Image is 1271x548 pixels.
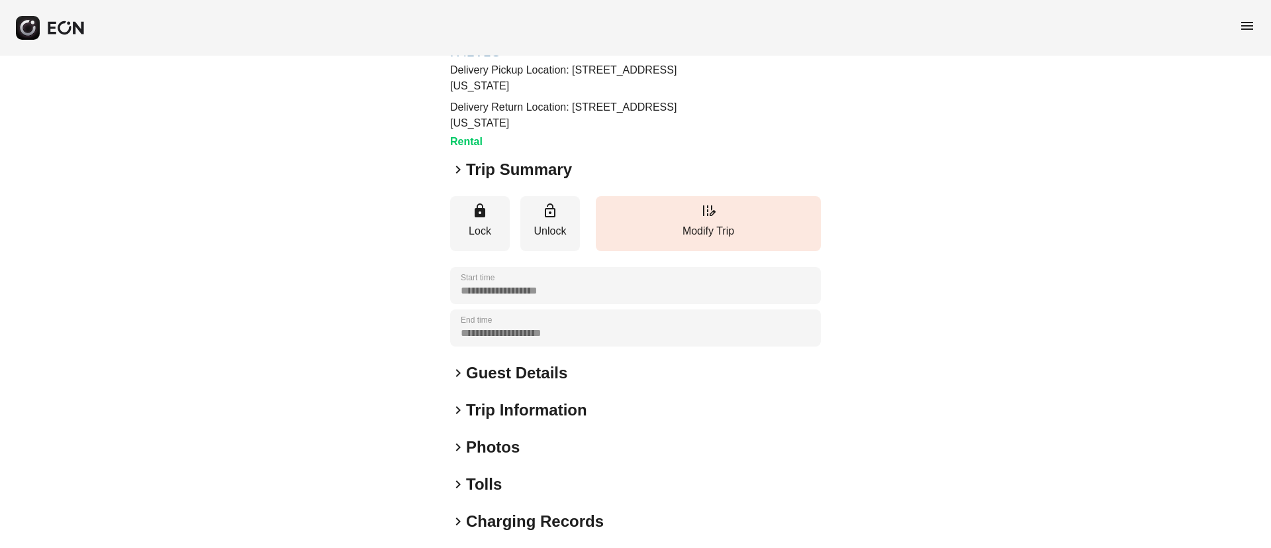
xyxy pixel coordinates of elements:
h3: Rental [450,134,714,150]
p: Lock [457,223,503,239]
span: keyboard_arrow_right [450,402,466,418]
button: Lock [450,196,510,251]
h2: Photos [466,437,520,458]
p: Delivery Pickup Location: [STREET_ADDRESS][US_STATE] [450,62,714,94]
p: Modify Trip [602,223,814,239]
span: keyboard_arrow_right [450,439,466,455]
p: Unlock [527,223,573,239]
h2: Trip Summary [466,159,572,180]
h2: Trip Information [466,400,587,421]
h2: Tolls [466,474,502,495]
span: lock [472,203,488,219]
span: keyboard_arrow_right [450,476,466,492]
button: Modify Trip [596,196,821,251]
span: edit_road [700,203,716,219]
span: lock_open [542,203,558,219]
h2: Charging Records [466,511,604,532]
h2: Guest Details [466,362,567,384]
span: keyboard_arrow_right [450,365,466,381]
span: keyboard_arrow_right [450,514,466,529]
p: Delivery Return Location: [STREET_ADDRESS][US_STATE] [450,99,714,131]
span: keyboard_arrow_right [450,162,466,178]
button: Unlock [520,196,580,251]
span: menu [1239,18,1255,34]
